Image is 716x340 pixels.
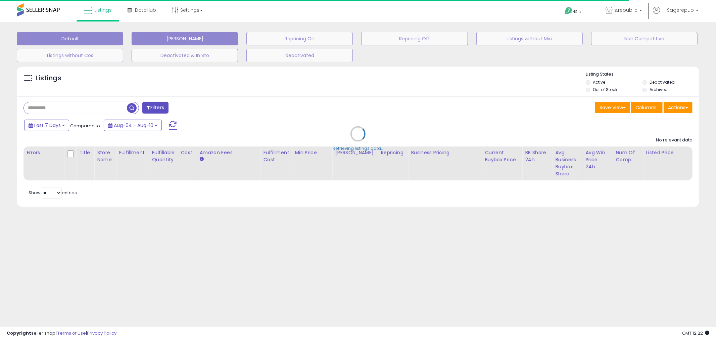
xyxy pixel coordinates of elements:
button: [PERSON_NAME] [132,32,238,45]
span: Help [573,9,582,14]
a: Help [559,2,595,22]
button: Repricing On [246,32,353,45]
span: s.republic [614,7,637,13]
button: Listings without Cos [17,49,123,62]
button: deactivated [246,49,353,62]
span: Listings [94,7,112,13]
span: Hi Sagerepub [662,7,694,13]
button: Deactivated & In Sto [132,49,238,62]
button: Listings without Min [476,32,583,45]
a: Hi Sagerepub [653,7,699,22]
button: Default [17,32,123,45]
div: Retrieving listings data.. [333,145,383,152]
i: Get Help [564,7,573,15]
button: Non Competitive [591,32,698,45]
button: Repricing Off [361,32,468,45]
span: DataHub [135,7,156,13]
